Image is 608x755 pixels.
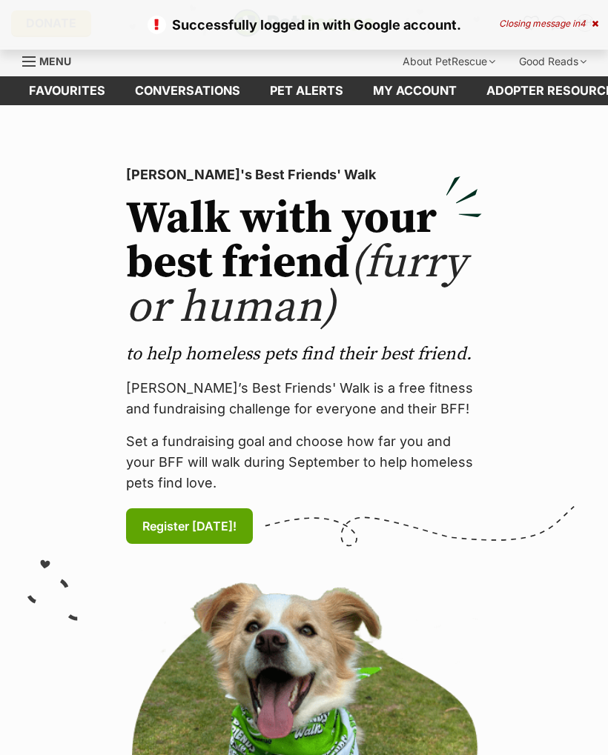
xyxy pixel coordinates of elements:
p: to help homeless pets find their best friend. [126,342,482,366]
a: Pet alerts [255,76,358,105]
div: About PetRescue [392,47,506,76]
a: conversations [120,76,255,105]
a: My account [358,76,472,105]
a: Menu [22,47,82,73]
h2: Walk with your best friend [126,197,482,330]
p: [PERSON_NAME]'s Best Friends' Walk [126,164,482,185]
a: Favourites [14,76,120,105]
div: Good Reads [509,47,597,76]
span: Menu [39,55,71,67]
p: [PERSON_NAME]’s Best Friends' Walk is a free fitness and fundraising challenge for everyone and t... [126,378,482,419]
a: Register [DATE]! [126,508,253,544]
p: Set a fundraising goal and choose how far you and your BFF will walk during September to help hom... [126,431,482,493]
span: Register [DATE]! [142,517,237,535]
span: (furry or human) [126,236,466,336]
